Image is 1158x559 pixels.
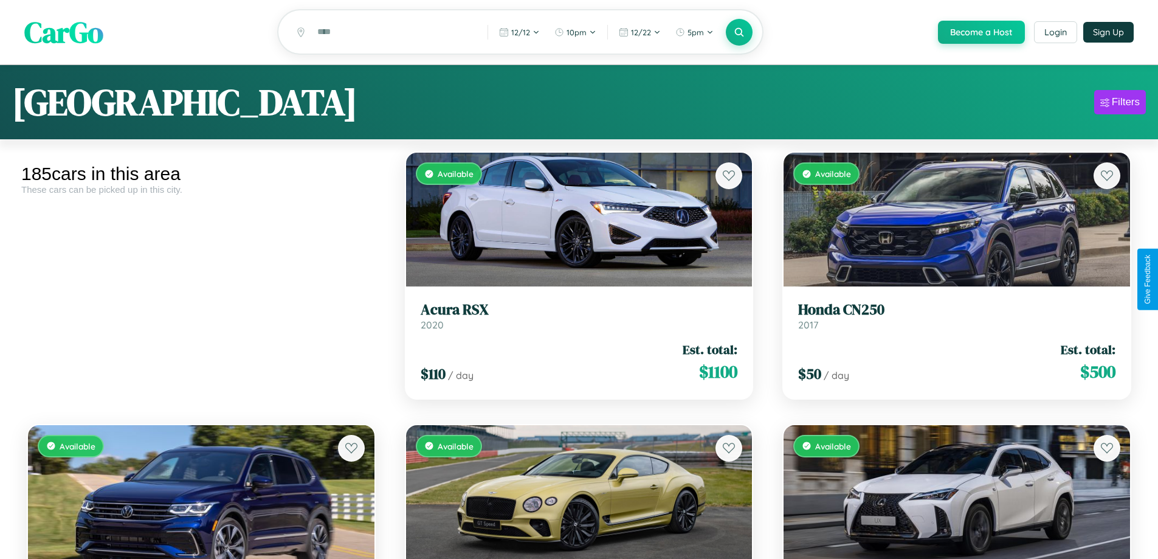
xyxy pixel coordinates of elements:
h3: Honda CN250 [798,301,1115,319]
button: Become a Host [938,21,1025,44]
span: Available [815,168,851,179]
h3: Acura RSX [421,301,738,319]
span: $ 1100 [699,359,737,384]
span: Available [815,441,851,451]
span: CarGo [24,12,103,52]
button: Sign Up [1083,22,1134,43]
span: $ 50 [798,364,821,384]
span: 12 / 12 [511,27,530,37]
span: 2017 [798,319,818,331]
span: 10pm [567,27,587,37]
div: These cars can be picked up in this city. [21,184,381,195]
button: 12/12 [493,23,546,42]
div: Filters [1112,96,1140,108]
span: / day [824,369,849,381]
button: 5pm [669,23,720,42]
span: $ 500 [1080,359,1115,384]
span: Available [438,441,474,451]
div: 185 cars in this area [21,164,381,184]
span: 12 / 22 [631,27,651,37]
button: Login [1034,21,1077,43]
span: Available [60,441,95,451]
span: Est. total: [683,341,737,358]
a: Acura RSX2020 [421,301,738,331]
div: Give Feedback [1143,255,1152,304]
a: Honda CN2502017 [798,301,1115,331]
span: 5pm [688,27,704,37]
span: $ 110 [421,364,446,384]
button: 12/22 [613,23,667,42]
span: Available [438,168,474,179]
span: Est. total: [1061,341,1115,358]
span: 2020 [421,319,444,331]
h1: [GEOGRAPHIC_DATA] [12,77,357,127]
button: 10pm [548,23,602,42]
button: Filters [1094,90,1146,114]
span: / day [448,369,474,381]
